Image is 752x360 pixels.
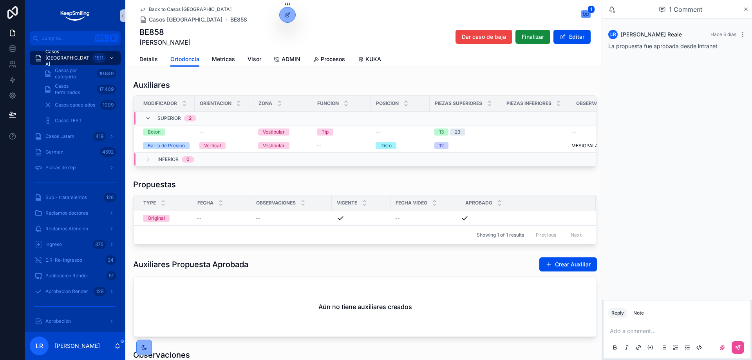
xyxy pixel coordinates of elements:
a: -- [395,215,456,221]
span: Aprobación [45,318,71,324]
span: Reclamos Atencion [45,226,88,232]
a: ADMIN [274,52,300,68]
span: Ctrl [95,34,109,42]
a: Publicacion Render51 [30,269,121,283]
div: Vestibular [263,128,285,136]
span: Metricas [212,55,235,63]
div: 17.409 [97,85,116,94]
span: German [45,149,63,155]
span: Fecha [197,200,213,206]
button: Reply [608,308,627,318]
div: Tip [322,128,329,136]
span: Details [139,55,158,63]
div: 19.649 [97,69,116,78]
span: Back to Casos [GEOGRAPHIC_DATA] [149,6,231,13]
a: Sub - tratamientos126 [30,190,121,204]
h1: BE858 [139,27,191,38]
span: Piezas Superiores [435,100,482,107]
a: Reclamos Atencion [30,222,121,236]
span: Ingreso [45,241,62,248]
a: Casos Latam419 [30,129,121,143]
div: 51 [107,271,116,280]
a: Ingreso375 [30,237,121,251]
div: 12 [439,142,444,149]
div: 23 [455,128,460,136]
a: E.R-Re-ingresoo34 [30,253,121,267]
p: [PERSON_NAME] [55,342,100,350]
a: Casos por categoria19.649 [39,67,121,81]
span: Aprobacion Render [45,288,88,295]
div: Vestibular [263,142,285,149]
span: Casos terminados [55,83,94,96]
div: scrollable content [25,45,125,332]
span: LR [610,31,616,38]
span: [PERSON_NAME] [139,38,191,47]
a: Casos [GEOGRAPHIC_DATA]1511 [30,51,121,65]
a: Placas de rep [30,161,121,175]
div: Boton [148,128,161,136]
span: Dar caso de baja [462,33,506,41]
span: Modificador [143,100,177,107]
span: LR [36,341,43,351]
span: Ortodoncia [170,55,199,63]
span: -- [256,215,260,221]
a: Casos [GEOGRAPHIC_DATA] [139,16,222,24]
span: Zona [258,100,272,107]
span: Casos [GEOGRAPHIC_DATA] [45,49,89,67]
a: Aprobación [30,314,121,328]
span: Hace 6 días [710,31,736,37]
span: Casos [GEOGRAPHIC_DATA] [149,16,222,24]
div: Original [148,215,165,222]
div: 34 [105,255,116,265]
div: 13 [439,128,444,136]
span: K [110,35,117,42]
button: Crear Auxiliar [539,257,597,271]
div: Disto [380,142,392,149]
a: Casos TEST [39,114,121,128]
span: La propuesta fue aprobada desde intranet [608,43,718,49]
a: BE858 [230,16,247,24]
span: Visor [248,55,261,63]
span: Fecha Video [396,200,427,206]
span: Posicion [376,100,399,107]
a: Procesos [313,52,345,68]
div: 0 [186,156,190,163]
button: Note [630,308,647,318]
span: Showing 1 of 1 results [477,232,524,238]
span: -- [376,129,380,135]
a: Original [143,215,188,222]
a: German4592 [30,145,121,159]
span: Casos por categoria [55,67,94,80]
a: Details [139,52,158,68]
span: Observacion [576,100,610,107]
span: -- [199,129,204,135]
a: Reclamos doctores [30,206,121,220]
a: -- [256,215,327,221]
span: 1 Comment [669,5,702,14]
h1: Propuestas [133,179,176,190]
span: Casos Latam [45,133,74,139]
span: Procesos [321,55,345,63]
button: Dar caso de baja [456,30,512,44]
span: -- [571,129,576,135]
span: Casos cancelados [55,102,95,108]
span: [PERSON_NAME] Reale [621,31,682,38]
button: 1 [581,10,591,20]
button: Finalizar [515,30,550,44]
span: -- [395,215,400,221]
button: Editar [553,30,591,44]
h1: Auxiliares [133,80,170,90]
span: Aprobado [465,200,492,206]
span: Jump to... [42,35,92,42]
span: Superior [157,115,181,121]
span: Placas de rep [45,165,76,171]
span: Publicacion Render [45,273,89,279]
div: 1009 [100,100,116,110]
a: Casos cancelados1009 [39,98,121,112]
a: Metricas [212,52,235,68]
span: Observaciones [256,200,296,206]
span: Finalizar [522,33,544,41]
span: 1 [587,5,595,13]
